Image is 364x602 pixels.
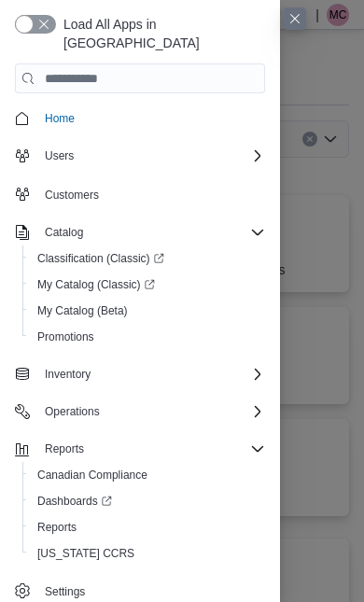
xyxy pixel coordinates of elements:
[37,303,128,318] span: My Catalog (Beta)
[7,219,273,245] button: Catalog
[30,326,102,348] a: Promotions
[45,148,74,163] span: Users
[37,107,82,130] a: Home
[22,298,273,324] button: My Catalog (Beta)
[45,367,91,382] span: Inventory
[7,361,273,387] button: Inventory
[56,15,265,52] span: Load All Apps in [GEOGRAPHIC_DATA]
[7,399,273,425] button: Operations
[7,180,273,207] button: Customers
[37,251,164,266] span: Classification (Classic)
[30,464,155,486] a: Canadian Compliance
[37,468,147,483] span: Canadian Compliance
[37,400,107,423] button: Operations
[30,300,265,322] span: My Catalog (Beta)
[284,7,306,30] button: Close this dialog
[45,441,84,456] span: Reports
[22,245,273,272] a: Classification (Classic)
[37,221,91,244] button: Catalog
[37,494,112,509] span: Dashboards
[22,272,273,298] a: My Catalog (Classic)
[30,490,265,512] span: Dashboards
[30,247,265,270] span: Classification (Classic)
[37,546,134,561] span: [US_STATE] CCRS
[37,438,91,460] button: Reports
[22,514,273,540] button: Reports
[7,436,273,462] button: Reports
[45,111,75,126] span: Home
[22,324,273,350] button: Promotions
[45,188,99,203] span: Customers
[22,462,273,488] button: Canadian Compliance
[22,540,273,567] button: [US_STATE] CCRS
[30,273,162,296] a: My Catalog (Classic)
[37,221,265,244] span: Catalog
[37,363,98,385] button: Inventory
[30,516,84,539] a: Reports
[22,488,273,514] a: Dashboards
[37,520,77,535] span: Reports
[37,106,265,130] span: Home
[30,273,265,296] span: My Catalog (Classic)
[30,300,135,322] a: My Catalog (Beta)
[7,143,273,169] button: Users
[37,145,81,167] button: Users
[37,329,94,344] span: Promotions
[45,225,83,240] span: Catalog
[37,277,155,292] span: My Catalog (Classic)
[37,145,265,167] span: Users
[37,182,265,205] span: Customers
[30,247,172,270] a: Classification (Classic)
[30,516,265,539] span: Reports
[45,584,85,599] span: Settings
[30,326,265,348] span: Promotions
[30,542,142,565] a: [US_STATE] CCRS
[30,464,265,486] span: Canadian Compliance
[30,490,119,512] a: Dashboards
[45,404,100,419] span: Operations
[30,542,265,565] span: Washington CCRS
[37,438,265,460] span: Reports
[37,363,265,385] span: Inventory
[37,400,265,423] span: Operations
[7,105,273,132] button: Home
[37,184,106,206] a: Customers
